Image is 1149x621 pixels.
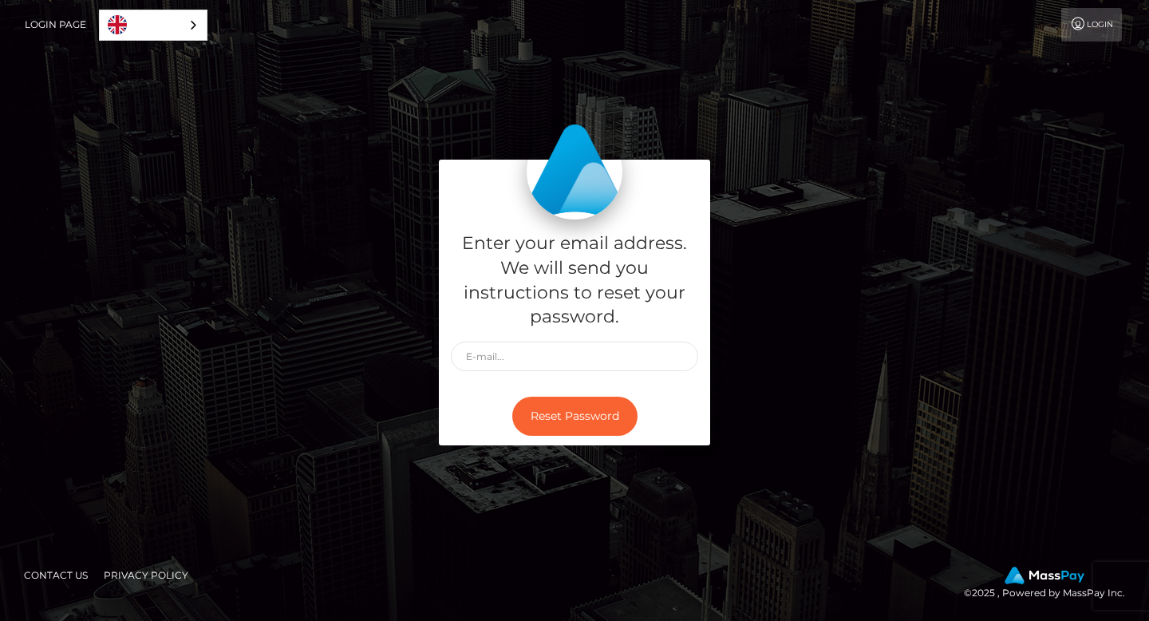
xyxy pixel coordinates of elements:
[99,10,207,41] div: Language
[100,10,207,40] a: English
[451,231,698,330] h5: Enter your email address. We will send you instructions to reset your password.
[512,397,638,436] button: Reset Password
[99,10,207,41] aside: Language selected: English
[964,567,1137,602] div: © 2025 , Powered by MassPay Inc.
[18,563,94,587] a: Contact Us
[1005,567,1084,584] img: MassPay
[1061,8,1122,42] a: Login
[451,342,698,371] input: E-mail...
[97,563,195,587] a: Privacy Policy
[25,8,86,42] a: Login Page
[527,124,622,220] img: MassPay Login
